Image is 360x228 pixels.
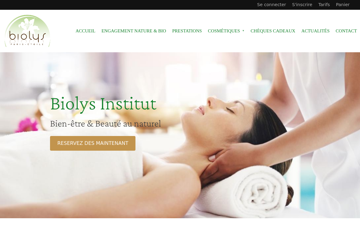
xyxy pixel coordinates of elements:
h2: Bien-être & Beauté au naturel [50,117,217,129]
a: Contact [336,24,357,38]
span: Biolys Institut [50,92,156,114]
a: Engagement Nature & Bio [102,24,166,38]
span: Cosmétiques [208,24,245,38]
a: Actualités [301,24,330,38]
a: Prestations [172,24,202,38]
a: Accueil [76,24,95,38]
a: Chèques cadeaux [251,24,295,38]
a: RESERVEZ DES MAINTENANT [50,136,135,151]
span: » [242,30,245,32]
img: Accueil [3,14,52,49]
